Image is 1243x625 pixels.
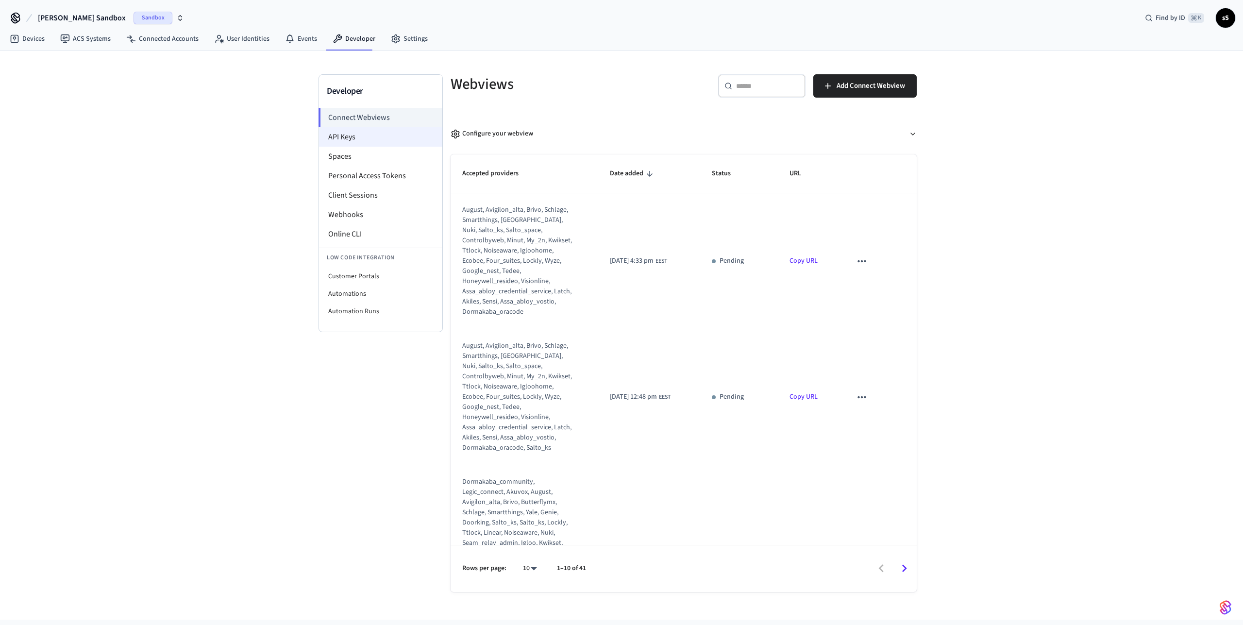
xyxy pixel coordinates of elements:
[610,392,657,402] span: [DATE] 12:48 pm
[518,561,541,575] div: 10
[327,84,435,98] h3: Developer
[319,268,442,285] li: Customer Portals
[277,30,325,48] a: Events
[319,186,442,205] li: Client Sessions
[789,392,818,402] a: Copy URL
[38,12,126,24] span: [PERSON_NAME] Sandbox
[557,563,586,574] p: 1–10 of 41
[789,256,818,266] a: Copy URL
[610,166,656,181] span: Date added
[462,205,574,317] div: august, avigilon_alta, brivo, schlage, smartthings, [GEOGRAPHIC_DATA], nuki, salto_ks, salto_spac...
[134,12,172,24] span: Sandbox
[462,563,506,574] p: Rows per page:
[813,74,917,98] button: Add Connect Webview
[655,257,667,266] span: EEST
[610,256,654,266] span: [DATE] 4:33 pm
[319,248,442,268] li: Low Code Integration
[319,166,442,186] li: Personal Access Tokens
[319,205,442,224] li: Webhooks
[319,127,442,147] li: API Keys
[1188,13,1204,23] span: ⌘ K
[1137,9,1212,27] div: Find by ID⌘ K
[1217,9,1234,27] span: sS
[1216,8,1235,28] button: sS
[319,285,442,303] li: Automations
[383,30,436,48] a: Settings
[893,557,916,580] button: Go to next page
[206,30,277,48] a: User Identities
[789,166,814,181] span: URL
[720,256,744,266] p: Pending
[319,303,442,320] li: Automation Runs
[462,166,531,181] span: Accepted providers
[720,392,744,402] p: Pending
[451,121,917,147] button: Configure your webview
[610,392,671,402] div: Europe/Kiev
[325,30,383,48] a: Developer
[712,166,743,181] span: Status
[1220,600,1231,615] img: SeamLogoGradient.69752ec5.svg
[1156,13,1185,23] span: Find by ID
[52,30,118,48] a: ACS Systems
[462,341,574,453] div: august, avigilon_alta, brivo, schlage, smartthings, [GEOGRAPHIC_DATA], nuki, salto_ks, salto_spac...
[319,147,442,166] li: Spaces
[118,30,206,48] a: Connected Accounts
[451,74,678,94] h5: Webviews
[319,108,442,127] li: Connect Webviews
[319,224,442,244] li: Online CLI
[659,393,671,402] span: EEST
[610,256,667,266] div: Europe/Kiev
[2,30,52,48] a: Devices
[451,129,533,139] div: Configure your webview
[837,80,905,92] span: Add Connect Webview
